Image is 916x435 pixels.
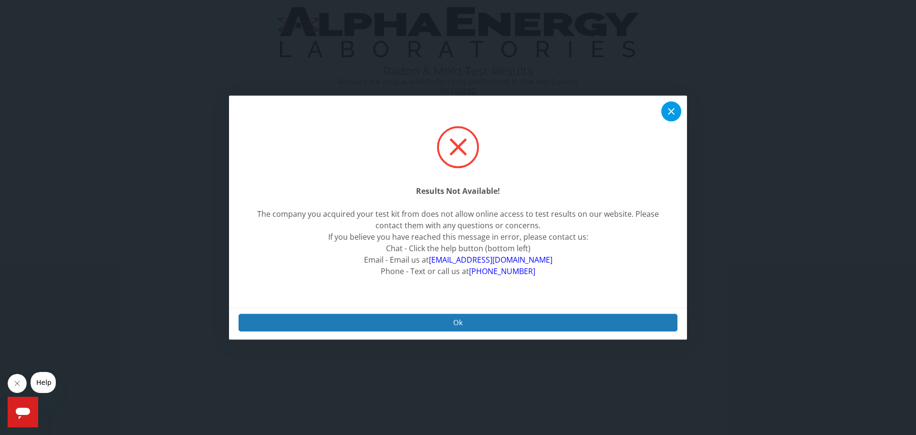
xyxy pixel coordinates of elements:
[244,208,672,231] div: The company you acquired your test kit from does not allow online access to test results on our w...
[244,231,672,243] div: If you believe you have reached this message in error, please contact us:
[429,255,552,265] a: [EMAIL_ADDRESS][DOMAIN_NAME]
[8,374,27,393] iframe: Close message
[364,243,552,276] span: Chat - Click the help button (bottom left) Email - Email us at Phone - Text or call us at
[8,397,38,427] iframe: Button to launch messaging window
[469,266,535,276] a: [PHONE_NUMBER]
[416,186,500,196] strong: Results Not Available!
[31,372,56,393] iframe: Message from company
